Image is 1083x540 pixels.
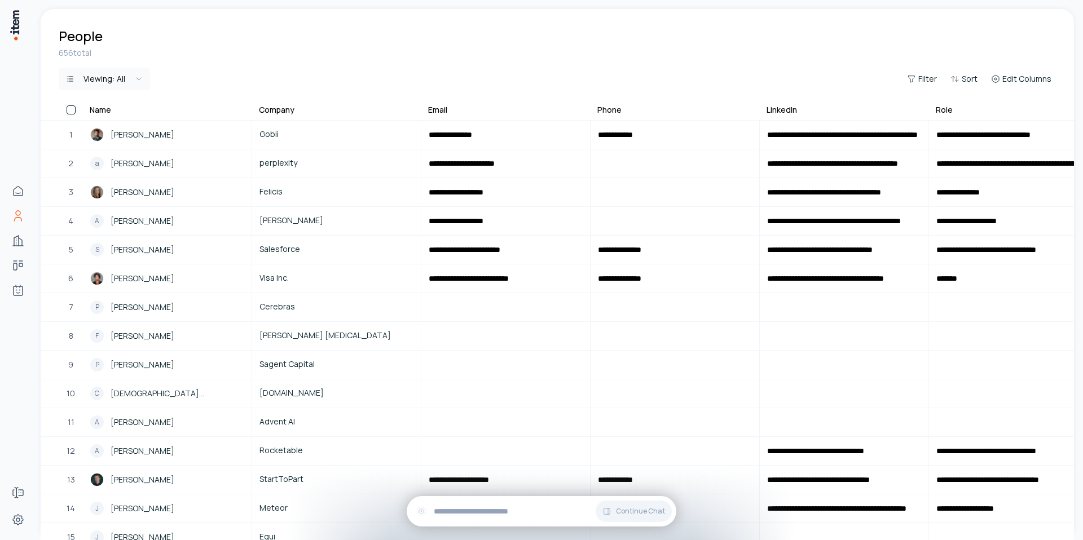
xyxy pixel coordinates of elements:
span: [PERSON_NAME] [111,215,174,227]
span: Visa Inc. [259,272,413,284]
span: Continue Chat [616,507,665,516]
h1: People [59,27,103,45]
button: Sort [946,71,982,87]
a: P[PERSON_NAME] [83,294,251,321]
a: J[PERSON_NAME] [83,495,251,522]
div: A [90,214,104,228]
a: Meteor [253,495,420,522]
span: [PERSON_NAME] [259,214,413,227]
span: Felicis [259,185,413,198]
a: A[PERSON_NAME] [83,437,251,464]
a: a[PERSON_NAME] [83,150,251,177]
span: [PERSON_NAME] [111,272,174,285]
a: Advent AI [253,409,420,436]
button: Filter [902,71,941,87]
div: S [90,243,104,256]
button: Continue Chat [596,501,672,522]
a: perplexity [253,150,420,177]
a: Forms [7,481,29,504]
a: Cerebras [253,294,420,321]
div: 656 total [59,47,1056,59]
span: perplexity [259,157,413,169]
div: a [90,157,104,170]
span: StartToPart [259,473,413,485]
span: Cerebras [259,300,413,313]
div: Name [90,104,111,116]
a: Agents [7,279,29,302]
a: S[PERSON_NAME] [83,236,251,263]
a: Settings [7,508,29,531]
a: Felicis [253,179,420,206]
a: C[DEMOGRAPHIC_DATA][PERSON_NAME] [83,380,251,407]
span: Salesforce [259,243,413,255]
span: [PERSON_NAME] [111,301,174,313]
a: Andrew I. Christianson[PERSON_NAME] [83,121,251,148]
a: People [7,205,29,227]
img: Samira Rahmatullah [90,272,104,285]
div: J [90,502,104,515]
a: Visa Inc. [253,265,420,292]
span: 12 [67,445,75,457]
span: Advent AI [259,415,413,428]
span: [PERSON_NAME] [111,502,174,515]
span: [PERSON_NAME] [111,473,174,486]
span: 6 [68,272,73,285]
span: Gobii [259,128,413,140]
div: A [90,415,104,429]
div: A [90,444,104,458]
a: Gobii [253,121,420,148]
div: Company [259,104,294,116]
span: [PERSON_NAME] [111,244,174,256]
span: Edit Columns [1002,73,1051,85]
span: 5 [69,244,73,256]
span: [PERSON_NAME] [111,445,174,457]
span: Meteor [259,502,413,514]
span: 14 [67,502,75,515]
span: [PERSON_NAME] [111,157,174,170]
div: P [90,300,104,314]
a: Astasia Myers[PERSON_NAME] [83,179,251,206]
div: LinkedIn [767,104,797,116]
a: Salesforce [253,236,420,263]
a: Rocketable [253,437,420,464]
span: 13 [67,473,75,486]
a: Sagent Capital [253,351,420,378]
span: 8 [69,330,73,342]
span: [PERSON_NAME] [111,358,174,371]
span: 9 [68,358,73,371]
div: Email [428,104,447,116]
a: Logan Plaster[PERSON_NAME] [83,466,251,493]
span: 11 [68,416,74,428]
a: Companies [7,229,29,252]
span: 1 [69,129,73,141]
span: Rocketable [259,444,413,457]
div: Continue Chat [407,496,676,526]
span: [PERSON_NAME] [111,416,174,428]
span: Sort [962,73,978,85]
img: Item Brain Logo [9,9,20,41]
a: [DOMAIN_NAME] [253,380,420,407]
a: A[PERSON_NAME] [83,207,251,234]
a: [PERSON_NAME] [253,207,420,234]
span: [PERSON_NAME] [111,330,174,342]
a: Samira Rahmatullah[PERSON_NAME] [83,265,251,292]
a: StartToPart [253,466,420,493]
div: Viewing: [83,73,125,85]
a: P[PERSON_NAME] [83,351,251,378]
span: 7 [69,301,73,313]
button: Edit Columns [987,71,1056,87]
a: Home [7,180,29,202]
div: P [90,358,104,371]
img: Andrew I. Christianson [90,128,104,141]
a: Deals [7,254,29,277]
div: F [90,329,104,343]
span: 4 [68,215,73,227]
div: Phone [597,104,622,116]
span: Filter [918,73,937,85]
img: Astasia Myers [90,185,104,199]
div: C [90,387,104,400]
span: [PERSON_NAME] [MEDICAL_DATA] [259,329,413,342]
img: Logan Plaster [90,473,104,486]
a: A[PERSON_NAME] [83,409,251,436]
span: [DEMOGRAPHIC_DATA][PERSON_NAME] [111,387,244,400]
